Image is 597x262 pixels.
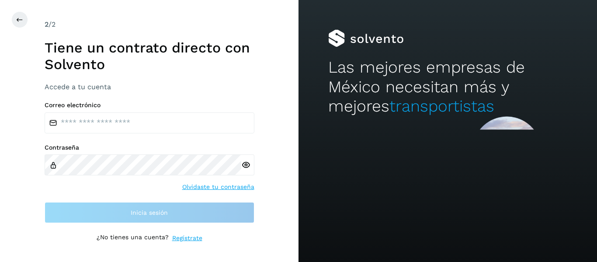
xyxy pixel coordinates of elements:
[182,182,254,192] a: Olvidaste tu contraseña
[172,234,202,243] a: Regístrate
[389,97,494,115] span: transportistas
[45,101,254,109] label: Correo electrónico
[45,202,254,223] button: Inicia sesión
[45,20,49,28] span: 2
[328,58,567,116] h2: Las mejores empresas de México necesitan más y mejores
[45,144,254,151] label: Contraseña
[45,39,254,73] h1: Tiene un contrato directo con Solvento
[131,210,168,216] span: Inicia sesión
[45,83,254,91] h3: Accede a tu cuenta
[97,234,169,243] p: ¿No tienes una cuenta?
